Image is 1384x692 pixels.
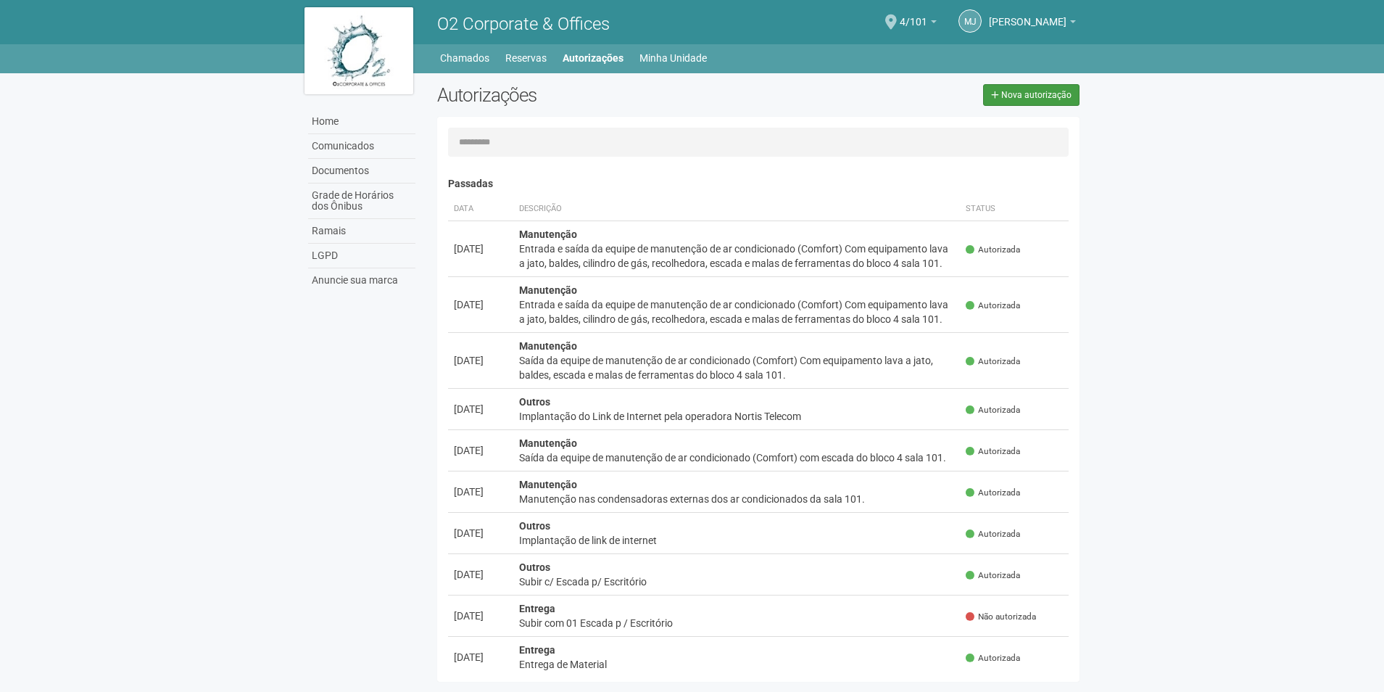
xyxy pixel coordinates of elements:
strong: Entrega [519,603,555,614]
strong: Manutenção [519,340,577,352]
span: Marcelle Junqueiro [989,2,1066,28]
span: Autorizada [966,300,1020,312]
div: Entrega de Material [519,657,955,672]
strong: Manutenção [519,284,577,296]
th: Status [960,197,1069,221]
div: [DATE] [454,650,507,664]
a: Autorizações [563,48,623,68]
span: Não autorizada [966,611,1036,623]
span: Autorizada [966,652,1020,664]
a: Documentos [308,159,415,184]
div: Saída da equipe de manutenção de ar condicionado (Comfort) Com equipamento lava a jato, baldes, e... [519,353,955,382]
div: Implantação do Link de Internet pela operadora Nortis Telecom [519,409,955,424]
span: 4/101 [900,2,927,28]
strong: Manutenção [519,228,577,240]
div: Manutenção nas condensadoras externas dos ar condicionados da sala 101. [519,492,955,506]
a: Comunicados [308,134,415,159]
a: MJ [958,9,982,33]
div: Entrada e saída da equipe de manutenção de ar condicionado (Comfort) Com equipamento lava a jato,... [519,297,955,326]
div: Implantação de link de internet [519,533,955,548]
strong: Entrega [519,644,555,656]
strong: Outros [519,396,550,408]
h4: Passadas [448,178,1069,189]
strong: Manutenção [519,437,577,449]
a: Reservas [505,48,547,68]
div: Subir c/ Escada p/ Escritório [519,574,955,589]
div: Subir com 01 Escada p / Escritório [519,616,955,630]
th: Data [448,197,513,221]
div: [DATE] [454,609,507,623]
span: Autorizada [966,569,1020,582]
span: Autorizada [966,244,1020,256]
div: [DATE] [454,353,507,368]
a: Home [308,110,415,134]
div: [DATE] [454,242,507,256]
a: Chamados [440,48,489,68]
div: Saída da equipe de manutenção de ar condicionado (Comfort) com escada do bloco 4 sala 101. [519,450,955,465]
div: [DATE] [454,443,507,458]
strong: Outros [519,520,550,532]
h2: Autorizações [437,84,747,106]
div: [DATE] [454,297,507,312]
a: Minha Unidade [639,48,707,68]
span: O2 Corporate & Offices [437,14,610,34]
a: Nova autorização [983,84,1080,106]
a: Ramais [308,219,415,244]
div: [DATE] [454,526,507,540]
div: [DATE] [454,485,507,499]
span: Autorizada [966,355,1020,368]
a: LGPD [308,244,415,268]
a: Grade de Horários dos Ônibus [308,184,415,219]
span: Autorizada [966,404,1020,416]
strong: Manutenção [519,479,577,490]
a: Anuncie sua marca [308,268,415,292]
th: Descrição [513,197,961,221]
span: Nova autorização [1001,90,1072,100]
a: [PERSON_NAME] [989,18,1076,30]
img: logo.jpg [304,7,413,94]
span: Autorizada [966,528,1020,540]
span: Autorizada [966,487,1020,499]
span: Autorizada [966,445,1020,458]
div: [DATE] [454,567,507,582]
a: 4/101 [900,18,937,30]
div: Entrada e saída da equipe de manutenção de ar condicionado (Comfort) Com equipamento lava a jato,... [519,242,955,271]
div: [DATE] [454,402,507,416]
strong: Outros [519,561,550,573]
